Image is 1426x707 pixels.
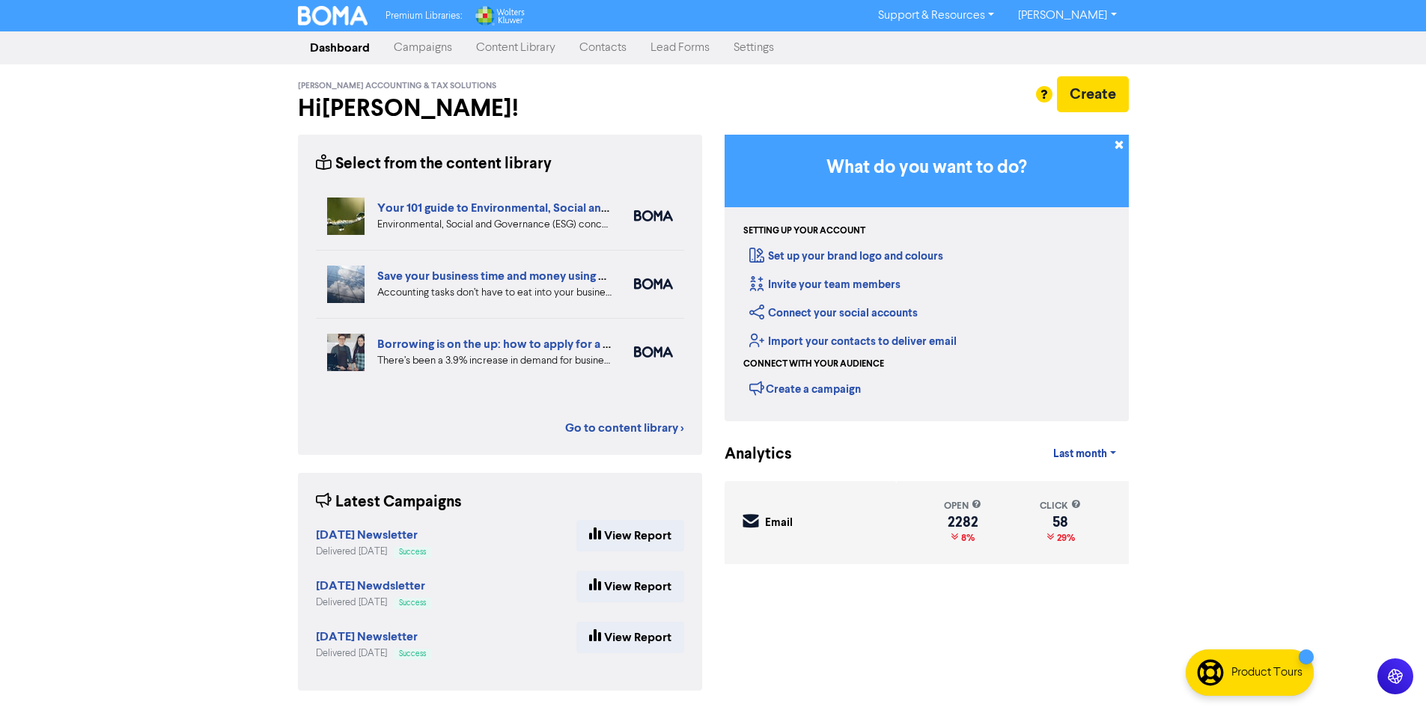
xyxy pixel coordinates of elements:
div: Delivered [DATE] [316,646,432,661]
div: Accounting tasks don’t have to eat into your business time. With the right cloud accounting softw... [377,285,612,301]
a: Lead Forms [639,33,722,63]
div: Create a campaign [749,377,861,400]
div: Latest Campaigns [316,491,462,514]
div: Email [765,515,793,532]
div: Select from the content library [316,153,552,176]
a: Connect your social accounts [749,306,918,320]
a: Your 101 guide to Environmental, Social and Governance (ESG) [377,201,709,215]
div: Environmental, Social and Governance (ESG) concerns are a vital part of running a business. Our 1... [377,217,612,233]
a: [PERSON_NAME] [1006,4,1128,28]
img: Wolters Kluwer [474,6,525,25]
iframe: Chat Widget [1351,635,1426,707]
a: Settings [722,33,786,63]
span: Success [399,650,426,658]
a: View Report [576,622,684,653]
h2: Hi [PERSON_NAME] ! [298,94,702,123]
a: Save your business time and money using cloud accounting [377,269,692,284]
h3: What do you want to do? [747,157,1106,179]
span: 8% [958,532,975,544]
span: Success [399,548,426,556]
div: open [944,499,981,513]
div: Setting up your account [743,224,865,238]
div: click [1040,499,1081,513]
a: View Report [576,571,684,602]
a: Support & Resources [866,4,1006,28]
a: Last month [1041,439,1128,469]
button: Create [1057,76,1129,112]
strong: [DATE] Newsletter [316,527,418,542]
div: Connect with your audience [743,358,884,371]
a: [DATE] Newsletter [316,631,418,643]
strong: [DATE] Newsletter [316,629,418,644]
a: [DATE] Newdsletter [316,581,425,593]
strong: [DATE] Newdsletter [316,578,425,593]
div: Delivered [DATE] [316,596,432,610]
a: Campaigns [382,33,464,63]
a: Content Library [464,33,567,63]
span: [PERSON_NAME] Accounting & Tax Solutions [298,81,496,91]
a: Set up your brand logo and colours [749,249,943,263]
a: View Report [576,520,684,551]
a: Go to content library > [565,419,684,437]
span: 29% [1054,532,1075,544]
a: Import your contacts to deliver email [749,334,957,349]
div: Analytics [725,443,773,466]
img: boma_accounting [634,278,673,290]
a: Dashboard [298,33,382,63]
div: There’s been a 3.9% increase in demand for business loans from Aussie businesses. Find out the be... [377,353,612,369]
div: 58 [1040,516,1081,528]
span: Last month [1053,447,1107,461]
img: boma [634,210,673,221]
a: [DATE] Newsletter [316,530,418,542]
span: Premium Libraries: [386,11,462,21]
div: Delivered [DATE] [316,545,432,559]
a: Invite your team members [749,278,901,292]
div: Getting Started in BOMA [725,135,1129,421]
div: 2282 [944,516,981,528]
a: Borrowing is on the up: how to apply for a business loan [377,337,674,352]
img: BOMA Logo [298,6,368,25]
span: Success [399,599,426,607]
img: boma [634,346,673,358]
a: Contacts [567,33,639,63]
